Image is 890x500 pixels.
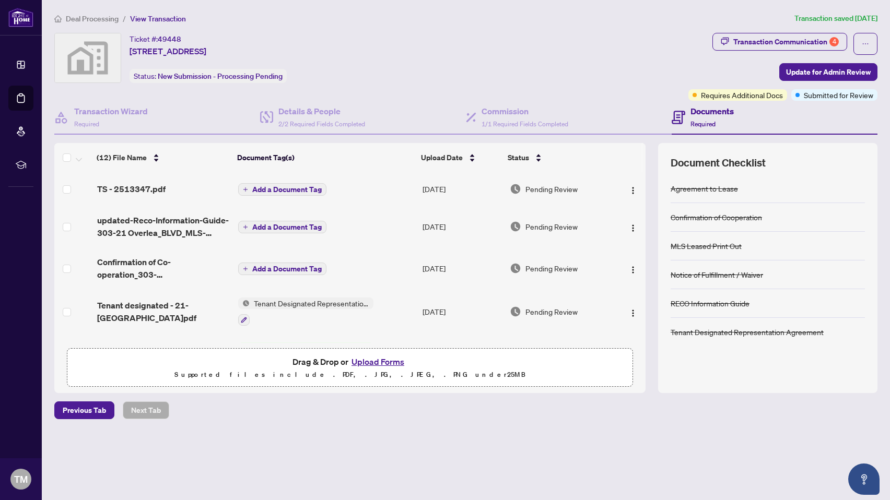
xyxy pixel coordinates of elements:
[862,40,869,47] span: ellipsis
[292,355,407,368] span: Drag & Drop or
[671,297,750,309] div: RECO Information Guide
[629,309,637,317] img: Logo
[233,143,417,172] th: Document Tag(s)
[97,214,230,239] span: updated-Reco-Information-Guide- 303-21 Overlea_BLVD_MLS- C12319457.pdf
[250,297,373,309] span: Tenant Designated Representation Agreement
[252,265,322,272] span: Add a Document Tag
[238,342,373,371] button: Status IconCommission Statement Sent to Listing Brokerage
[417,143,503,172] th: Upload Date
[238,263,326,275] button: Add a Document Tag
[252,223,322,231] span: Add a Document Tag
[829,37,839,46] div: 4
[67,349,633,387] span: Drag & Drop orUpload FormsSupported files include .PDF, .JPG, .JPEG, .PNG under25MB
[421,152,463,163] span: Upload Date
[794,13,877,25] article: Transaction saved [DATE]
[8,8,33,27] img: logo
[510,263,521,274] img: Document Status
[629,266,637,274] img: Logo
[130,14,186,23] span: View Transaction
[418,206,506,247] td: [DATE]
[74,368,626,381] p: Supported files include .PDF, .JPG, .JPEG, .PNG under 25 MB
[130,69,287,83] div: Status:
[786,64,871,80] span: Update for Admin Review
[238,342,250,354] img: Status Icon
[671,269,763,280] div: Notice of Fulfillment / Waiver
[54,401,114,419] button: Previous Tab
[482,105,568,117] h4: Commission
[158,72,283,81] span: New Submission - Processing Pending
[348,355,407,368] button: Upload Forms
[418,289,506,334] td: [DATE]
[278,120,365,128] span: 2/2 Required Fields Completed
[625,303,641,320] button: Logo
[63,402,106,419] span: Previous Tab
[55,33,121,82] img: svg%3e
[508,152,529,163] span: Status
[671,211,762,223] div: Confirmation of Cooperation
[525,221,578,232] span: Pending Review
[243,187,248,192] span: plus
[66,14,119,23] span: Deal Processing
[74,105,148,117] h4: Transaction Wizard
[510,306,521,317] img: Document Status
[418,247,506,289] td: [DATE]
[625,260,641,277] button: Logo
[278,105,365,117] h4: Details & People
[130,45,206,57] span: [STREET_ADDRESS]
[629,186,637,195] img: Logo
[671,156,766,170] span: Document Checklist
[510,221,521,232] img: Document Status
[238,297,373,326] button: Status IconTenant Designated Representation Agreement
[733,33,839,50] div: Transaction Communication
[238,221,326,233] button: Add a Document Tag
[525,183,578,195] span: Pending Review
[779,63,877,81] button: Update for Admin Review
[97,256,230,281] span: Confirmation of Co-operation_303-21_Overlea_BLVD_MLS_A2L_SOL_Accepted_signed_VS-final.pdf
[625,218,641,235] button: Logo
[510,183,521,195] img: Document Status
[97,299,230,324] span: Tenant designated - 21- [GEOGRAPHIC_DATA]pdf
[14,472,28,486] span: TM
[123,401,169,419] button: Next Tab
[130,33,181,45] div: Ticket #:
[54,15,62,22] span: home
[671,240,742,252] div: MLS Leased Print Out
[74,120,99,128] span: Required
[158,34,181,44] span: 49448
[503,143,612,172] th: Status
[525,306,578,317] span: Pending Review
[243,224,248,230] span: plus
[238,220,326,234] button: Add a Document Tag
[252,186,322,193] span: Add a Document Tag
[804,89,873,101] span: Submitted for Review
[238,183,326,196] button: Add a Document Tag
[97,183,166,195] span: TS - 2513347.pdf
[418,334,506,379] td: [DATE]
[625,181,641,197] button: Logo
[701,89,783,101] span: Requires Additional Docs
[671,183,738,194] div: Agreement to Lease
[123,13,126,25] li: /
[418,172,506,206] td: [DATE]
[238,262,326,276] button: Add a Document Tag
[629,224,637,232] img: Logo
[482,120,568,128] span: 1/1 Required Fields Completed
[712,33,847,51] button: Transaction Communication4
[97,152,147,163] span: (12) File Name
[92,143,233,172] th: (12) File Name
[690,105,734,117] h4: Documents
[250,342,373,354] span: Commission Statement Sent to Listing Brokerage
[690,120,716,128] span: Required
[238,297,250,309] img: Status Icon
[848,463,880,495] button: Open asap
[671,326,824,338] div: Tenant Designated Representation Agreement
[525,263,578,274] span: Pending Review
[243,266,248,271] span: plus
